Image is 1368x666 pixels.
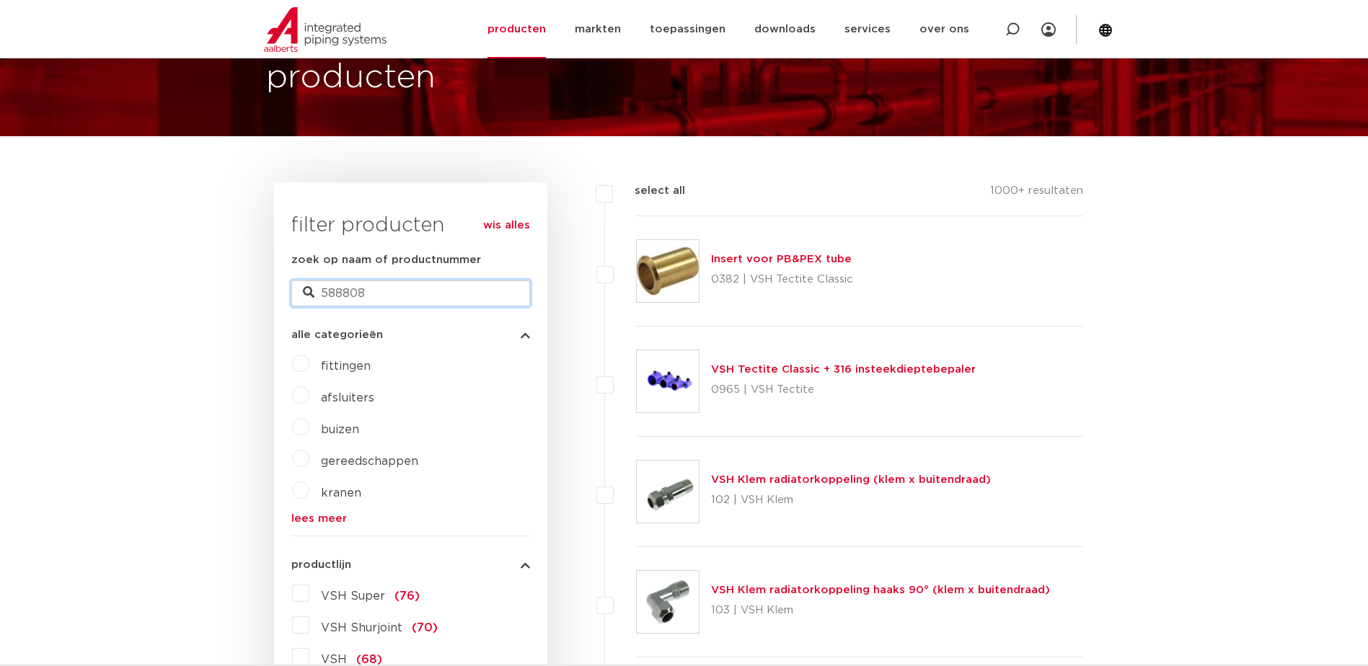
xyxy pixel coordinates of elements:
a: fittingen [321,360,371,372]
p: 102 | VSH Klem [711,489,991,512]
p: 0382 | VSH Tectite Classic [711,268,853,291]
a: kranen [321,487,361,499]
a: lees meer [291,513,530,524]
span: (76) [394,590,420,602]
a: buizen [321,424,359,435]
span: VSH Super [321,590,385,602]
span: VSH Shurjoint [321,622,402,634]
button: productlijn [291,559,530,570]
a: VSH Klem radiatorkoppeling haaks 90° (klem x buitendraad) [711,585,1050,595]
label: zoek op naam of productnummer [291,252,481,269]
h1: producten [266,55,436,101]
span: productlijn [291,559,351,570]
span: VSH [321,654,347,665]
span: (68) [356,654,382,665]
a: wis alles [483,217,530,234]
a: afsluiters [321,392,374,404]
button: alle categorieën [291,329,530,340]
p: 0965 | VSH Tectite [711,378,976,401]
input: zoeken [291,280,530,306]
p: 103 | VSH Klem [711,599,1050,622]
p: 1000+ resultaten [990,182,1083,205]
img: Thumbnail for Insert voor PB&PEX tube [637,240,699,302]
a: VSH Tectite Classic + 316 insteekdieptebepaler [711,364,976,375]
span: alle categorieën [291,329,383,340]
a: gereedschappen [321,456,418,467]
img: Thumbnail for VSH Klem radiatorkoppeling (klem x buitendraad) [637,461,699,523]
label: select all [613,182,685,200]
span: (70) [412,622,438,634]
a: Insert voor PB&PEX tube [711,254,852,265]
img: Thumbnail for VSH Klem radiatorkoppeling haaks 90° (klem x buitendraad) [637,571,699,633]
img: Thumbnail for VSH Tectite Classic + 316 insteekdieptebepaler [637,350,699,412]
a: VSH Klem radiatorkoppeling (klem x buitendraad) [711,474,991,485]
h3: filter producten [291,211,530,240]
